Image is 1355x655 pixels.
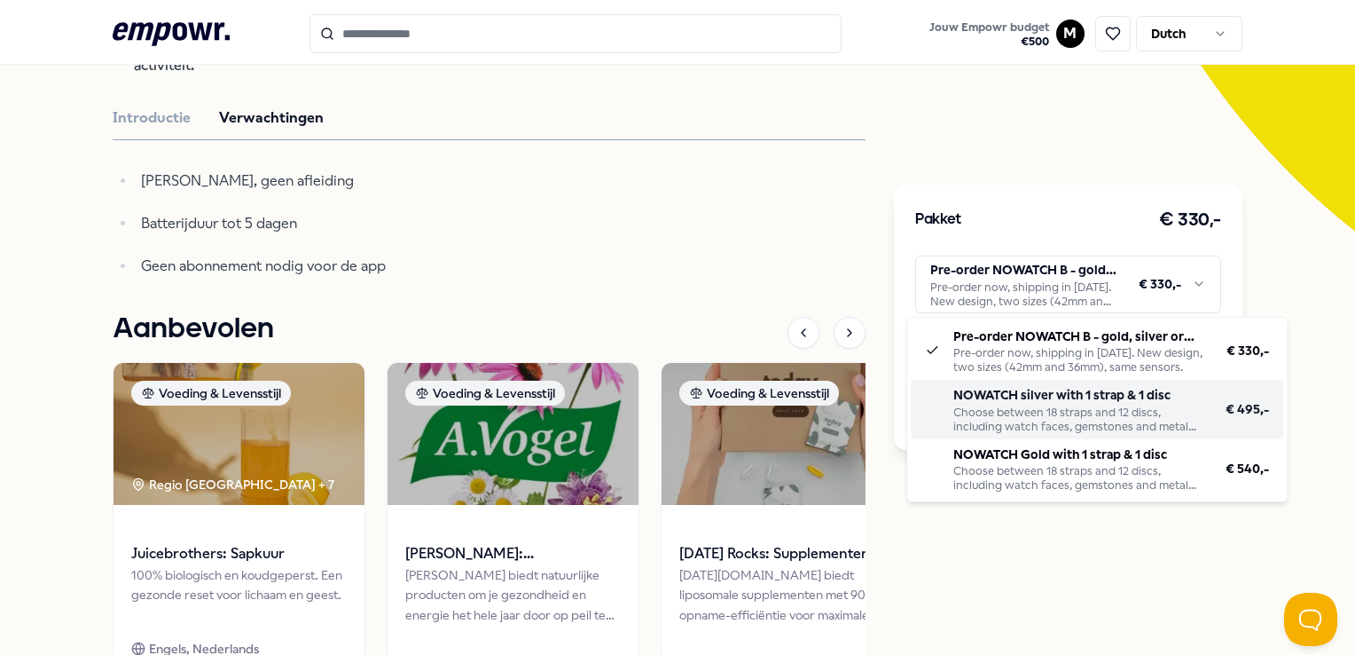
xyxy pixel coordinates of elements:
span: € 540,- [1226,459,1269,478]
div: Pre-order now, shipping in [DATE]. New design, two sizes (42mm and 36mm), same sensors. [953,346,1205,375]
div: Choose between 18 straps and 12 discs, including watch faces, gemstones and metal discs. [953,464,1204,493]
p: Pre-order NOWATCH B - gold, silver or matte black [953,327,1205,346]
span: € 495,- [1226,399,1269,419]
div: Choose between 18 straps and 12 discs, including watch faces, gemstones and metal discs. [953,406,1204,434]
p: NOWATCH silver with 1 strap & 1 disc [953,385,1204,405]
p: NOWATCH Gold with 1 strap & 1 disc [953,445,1204,464]
span: € 330,- [1226,341,1269,360]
